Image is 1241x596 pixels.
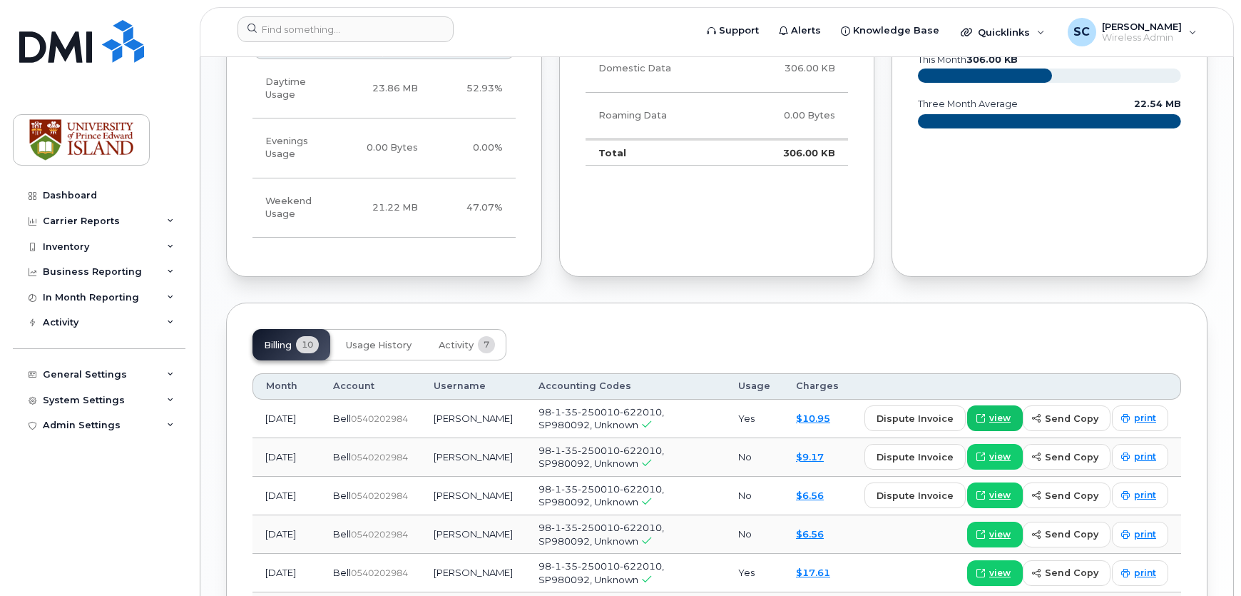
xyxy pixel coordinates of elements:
td: [PERSON_NAME] [421,438,526,477]
td: Yes [725,554,783,592]
span: 0540202984 [351,490,408,501]
span: print [1134,450,1156,463]
span: 98-1-35-250010-622010, SP980092, Unknown [538,560,664,585]
button: send copy [1023,405,1110,431]
a: $9.17 [796,451,824,463]
a: print [1112,405,1168,431]
div: Quicklinks [951,18,1055,46]
a: view [967,522,1023,547]
a: view [967,560,1023,586]
span: 98-1-35-250010-622010, SP980092, Unknown [538,445,664,470]
span: send copy [1045,489,1098,502]
tr: Weekdays from 6:00pm to 8:00am [252,118,516,178]
span: Bell [333,528,351,540]
span: send copy [1045,566,1098,580]
tr: Friday from 6:00pm to Monday 8:00am [252,178,516,238]
td: Roaming Data [586,93,732,139]
td: Yes [725,400,783,438]
span: 98-1-35-250010-622010, SP980092, Unknown [538,406,664,431]
button: dispute invoice [864,444,966,470]
a: print [1112,444,1168,470]
span: Usage History [346,340,412,351]
td: 47.07% [431,178,516,238]
text: three month average [917,99,1018,109]
input: Find something... [238,16,454,42]
span: send copy [1045,527,1098,541]
text: 22.54 MB [1134,99,1181,109]
td: Weekend Usage [252,178,347,238]
td: [PERSON_NAME] [421,515,526,554]
text: this month [917,54,1018,65]
button: dispute invoice [864,405,966,431]
td: No [725,438,783,477]
span: 98-1-35-250010-622010, SP980092, Unknown [538,522,664,547]
span: Alerts [791,24,821,38]
span: send copy [1045,450,1098,464]
span: 0540202984 [351,413,408,424]
span: Wireless Admin [1102,32,1182,44]
th: Accounting Codes [526,373,725,399]
span: Bell [333,567,351,578]
a: print [1112,522,1168,547]
td: No [725,477,783,515]
span: 0540202984 [351,567,408,578]
span: dispute invoice [877,412,954,425]
span: Knowledge Base [853,24,939,38]
span: Activity [439,340,474,351]
td: Evenings Usage [252,118,347,178]
td: [DATE] [252,515,320,554]
a: print [1112,483,1168,508]
td: [PERSON_NAME] [421,554,526,592]
td: 0.00 Bytes [347,118,430,178]
span: [PERSON_NAME] [1102,21,1182,32]
a: Knowledge Base [831,16,949,45]
span: send copy [1045,412,1098,425]
span: 0540202984 [351,452,408,463]
th: Account [320,373,421,399]
span: view [989,489,1011,502]
span: Bell [333,413,351,424]
td: 306.00 KB [732,139,849,166]
div: Stephanie Campbell [1058,18,1207,46]
a: view [967,405,1023,431]
td: [DATE] [252,400,320,438]
span: 98-1-35-250010-622010, SP980092, Unknown [538,483,664,508]
td: 306.00 KB [732,46,849,92]
span: 7 [478,336,495,353]
span: view [989,450,1011,463]
button: send copy [1023,444,1110,470]
span: print [1134,412,1156,425]
td: [PERSON_NAME] [421,477,526,515]
a: view [967,483,1023,508]
th: Charges [783,373,852,399]
button: dispute invoice [864,483,966,508]
a: Support [697,16,769,45]
a: view [967,444,1023,470]
td: No [725,515,783,554]
td: Domestic Data [586,46,732,92]
td: 0.00 Bytes [732,93,849,139]
button: send copy [1023,483,1110,508]
span: dispute invoice [877,489,954,502]
span: print [1134,567,1156,580]
td: [DATE] [252,438,320,477]
span: 0540202984 [351,529,408,540]
span: print [1134,489,1156,502]
a: $6.56 [796,490,824,501]
th: Month [252,373,320,399]
span: view [989,412,1011,425]
a: print [1112,560,1168,586]
button: send copy [1023,522,1110,547]
th: Usage [725,373,783,399]
th: Username [421,373,526,399]
span: SC [1073,24,1090,41]
a: $6.56 [796,528,824,540]
span: Bell [333,451,351,463]
a: $17.61 [796,567,830,578]
td: Daytime Usage [252,59,347,119]
span: Bell [333,490,351,501]
td: [DATE] [252,554,320,592]
span: view [989,528,1011,541]
td: 0.00% [431,118,516,178]
td: 23.86 MB [347,59,430,119]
